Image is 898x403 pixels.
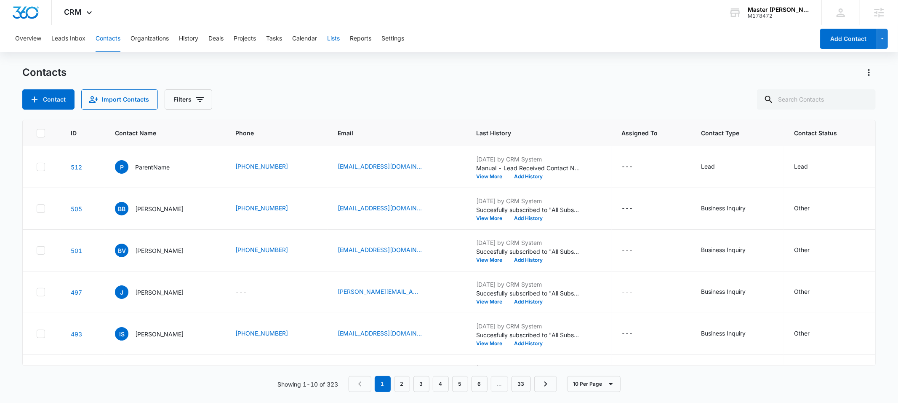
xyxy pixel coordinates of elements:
[338,204,437,214] div: Email - brennanstah@gmail.com - Select to Edit Field
[433,376,449,392] a: Page 4
[115,327,128,341] span: IS
[235,162,303,172] div: Phone - +1 (865) 213-1147 - Select to Edit Field
[701,245,746,254] div: Business Inquiry
[64,8,82,16] span: CRM
[476,280,581,289] p: [DATE] by CRM System
[476,258,508,263] button: View More
[794,287,810,296] div: Other
[131,25,169,52] button: Organizations
[115,285,199,299] div: Contact Name - Jeffrey - Select to Edit Field
[235,287,262,297] div: Phone - - Select to Edit Field
[266,25,282,52] button: Tasks
[235,204,288,212] a: [PHONE_NUMBER]
[701,329,746,338] div: Business Inquiry
[22,89,75,110] button: Add Contact
[622,245,633,255] div: ---
[235,245,303,255] div: Phone - (865) 266-9137 - Select to Edit Field
[292,25,317,52] button: Calendar
[115,244,199,257] div: Contact Name - Burton Venaas - Select to Edit Field
[476,129,589,137] span: Last History
[413,376,429,392] a: Page 3
[757,89,876,110] input: Search Contacts
[794,162,808,171] div: Lead
[71,164,82,171] a: Navigate to contact details page for ParentName
[115,244,128,257] span: BV
[622,162,633,172] div: ---
[115,160,128,174] span: P
[701,287,746,296] div: Business Inquiry
[135,246,184,255] p: [PERSON_NAME]
[338,287,422,296] a: [PERSON_NAME][EMAIL_ADDRESS][DOMAIN_NAME]
[794,245,825,255] div: Contact Status - Other - Select to Edit Field
[115,202,128,215] span: BB
[794,329,825,339] div: Contact Status - Other - Select to Edit Field
[794,287,825,297] div: Contact Status - Other - Select to Edit Field
[15,25,41,52] button: Overview
[135,204,184,213] p: [PERSON_NAME]
[567,376,621,392] button: 10 Per Page
[135,163,170,172] p: ParentName
[508,174,549,179] button: Add History
[338,329,437,339] div: Email - isabellssaja@gmail.com - Select to Edit Field
[135,288,184,297] p: [PERSON_NAME]
[375,376,391,392] em: 1
[71,205,82,212] a: Navigate to contact details page for Brennan Bedford
[327,25,340,52] button: Lists
[476,238,581,247] p: [DATE] by CRM System
[22,66,67,79] h1: Contacts
[701,162,715,171] div: Lead
[476,330,581,339] p: Succesfully subscribed to "All Subscribers".
[51,25,85,52] button: Leads Inbox
[508,341,549,346] button: Add History
[701,329,761,339] div: Contact Type - Business Inquiry - Select to Edit Field
[115,160,185,174] div: Contact Name - ParentName - Select to Edit Field
[235,329,303,339] div: Phone - (845) 600-5625 - Select to Edit Field
[622,204,633,214] div: ---
[476,363,581,372] p: [DATE] by CRM System
[235,162,288,171] a: [PHONE_NUMBER]
[338,162,422,171] a: [EMAIL_ADDRESS][DOMAIN_NAME]
[350,25,371,52] button: Reports
[338,329,422,338] a: [EMAIL_ADDRESS][DOMAIN_NAME]
[476,196,581,205] p: [DATE] by CRM System
[235,204,303,214] div: Phone - (865) 343-1175 - Select to Edit Field
[701,287,761,297] div: Contact Type - Business Inquiry - Select to Edit Field
[820,29,877,49] button: Add Contact
[81,89,158,110] button: Import Contacts
[622,287,633,297] div: ---
[338,245,422,254] a: [EMAIL_ADDRESS][DOMAIN_NAME]
[622,287,648,297] div: Assigned To - - Select to Edit Field
[165,89,212,110] button: Filters
[394,376,410,392] a: Page 2
[115,202,199,215] div: Contact Name - Brennan Bedford - Select to Edit Field
[794,204,825,214] div: Contact Status - Other - Select to Edit Field
[794,204,810,212] div: Other
[115,327,199,341] div: Contact Name - Isabell Smith - Select to Edit Field
[701,245,761,255] div: Contact Type - Business Inquiry - Select to Edit Field
[622,204,648,214] div: Assigned To - - Select to Edit Field
[701,162,730,172] div: Contact Type - Lead - Select to Edit Field
[338,245,437,255] div: Email - venaas13@gmail.com - Select to Edit Field
[794,162,823,172] div: Contact Status - Lead - Select to Edit Field
[115,285,128,299] span: J
[338,287,437,297] div: Email - jeff.joseph85@gmail.com - Select to Edit Field
[476,216,508,221] button: View More
[748,13,809,19] div: account id
[794,129,850,137] span: Contact Status
[476,299,508,304] button: View More
[508,258,549,263] button: Add History
[115,129,203,137] span: Contact Name
[235,245,288,254] a: [PHONE_NUMBER]
[71,247,82,254] a: Navigate to contact details page for Burton Venaas
[794,245,810,254] div: Other
[508,299,549,304] button: Add History
[338,162,437,172] div: Email - testfreetrial@marketing360.com - Select to Edit Field
[338,204,422,212] a: [EMAIL_ADDRESS][DOMAIN_NAME]
[208,25,224,52] button: Deals
[622,245,648,255] div: Assigned To - - Select to Edit Field
[235,287,247,297] div: ---
[71,289,82,296] a: Navigate to contact details page for Jeffrey
[794,329,810,338] div: Other
[476,341,508,346] button: View More
[135,330,184,339] p: [PERSON_NAME]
